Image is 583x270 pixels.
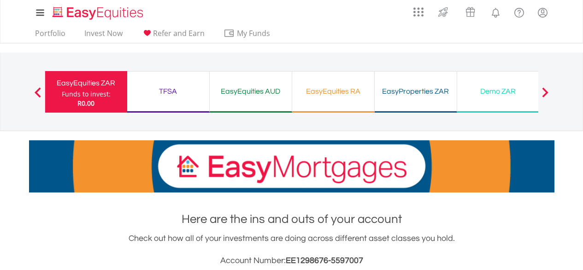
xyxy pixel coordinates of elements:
[463,5,478,19] img: vouchers-v2.svg
[138,29,208,43] a: Refer and Earn
[29,211,554,228] h1: Here are the ins and outs of your account
[62,90,111,99] div: Funds to invest:
[457,2,484,19] a: Vouchers
[29,254,554,267] h3: Account Number:
[81,29,126,43] a: Invest Now
[29,232,554,267] div: Check out how all of your investments are doing across different asset classes you hold.
[407,2,430,17] a: AppsGrid
[298,85,369,98] div: EasyEquities RA
[436,5,451,19] img: thrive-v2.svg
[286,256,363,265] span: EE1298676-5597007
[49,2,147,21] a: Home page
[484,2,507,21] a: Notifications
[29,140,554,192] img: EasyMortage Promotion Banner
[51,6,147,21] img: EasyEquities_Logo.png
[224,27,284,39] span: My Funds
[413,7,424,17] img: grid-menu-icon.svg
[31,29,69,43] a: Portfolio
[507,2,531,21] a: FAQ's and Support
[215,85,286,98] div: EasyEquities AUD
[77,99,94,108] span: R0.00
[153,28,205,38] span: Refer and Earn
[463,85,534,98] div: Demo ZAR
[51,77,122,90] div: EasyEquities ZAR
[133,85,204,98] div: TFSA
[536,92,554,101] button: Next
[531,2,554,23] a: My Profile
[29,92,47,101] button: Previous
[380,85,451,98] div: EasyProperties ZAR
